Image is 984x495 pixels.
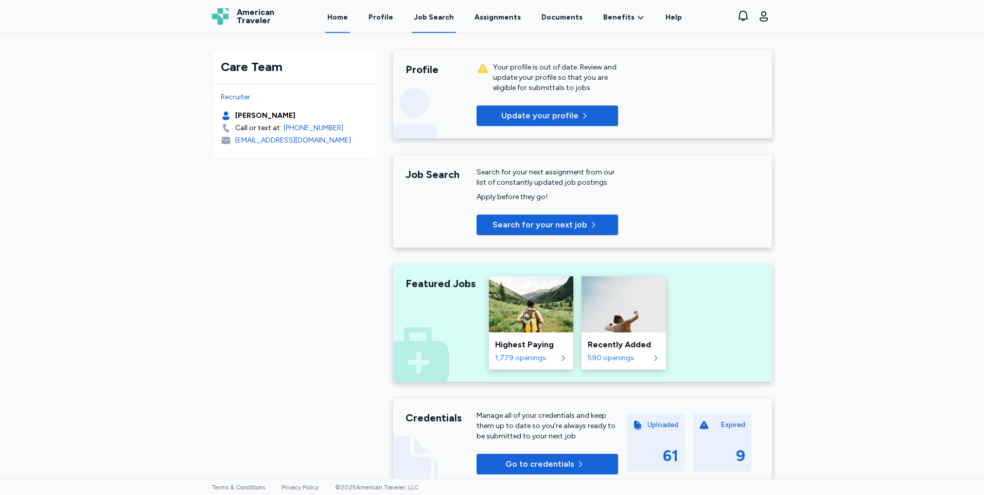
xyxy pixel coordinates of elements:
[663,447,678,465] div: 61
[477,192,618,202] div: Apply before they go!
[335,484,419,491] span: © 2025 American Traveler, LLC
[406,62,477,77] div: Profile
[235,135,351,146] div: [EMAIL_ADDRESS][DOMAIN_NAME]
[406,276,477,291] div: Featured Jobs
[406,411,477,425] div: Credentials
[412,1,456,33] a: Job Search
[212,8,229,25] img: Logo
[212,484,265,491] a: Terms & Conditions
[477,105,618,126] button: Update your profile
[721,420,745,430] div: Expired
[406,167,477,182] div: Job Search
[588,353,649,363] div: 590 openings
[505,458,574,470] span: Go to credentials
[495,353,557,363] div: 1,779 openings
[221,92,368,102] div: Recruiter
[489,276,573,369] a: Highest PayingHighest Paying1,779 openings
[477,215,618,235] button: Search for your next job
[477,167,618,188] div: Search for your next assignment from our list of constantly updated job postings.
[221,59,368,75] div: Care Team
[495,339,567,351] div: Highest Paying
[493,62,618,93] div: Your profile is out of date. Review and update your profile so that you are eligible for submitta...
[282,484,319,491] a: Privacy Policy
[284,123,343,133] a: [PHONE_NUMBER]
[489,276,573,332] img: Highest Paying
[477,454,618,474] button: Go to credentials
[647,420,678,430] div: Uploaded
[582,276,666,332] img: Recently Added
[477,411,618,441] div: Manage all of your credentials and keep them up to date so you’re always ready to be submitted to...
[603,12,635,23] span: Benefits
[603,12,645,23] a: Benefits
[235,111,295,121] div: [PERSON_NAME]
[237,8,274,25] span: American Traveler
[493,219,587,231] span: Search for your next job
[501,110,578,122] span: Update your profile
[588,339,660,351] div: Recently Added
[235,123,282,133] div: Call or text at:
[736,447,745,465] div: 9
[582,276,666,369] a: Recently AddedRecently Added590 openings
[325,1,350,33] a: Home
[414,12,454,23] div: Job Search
